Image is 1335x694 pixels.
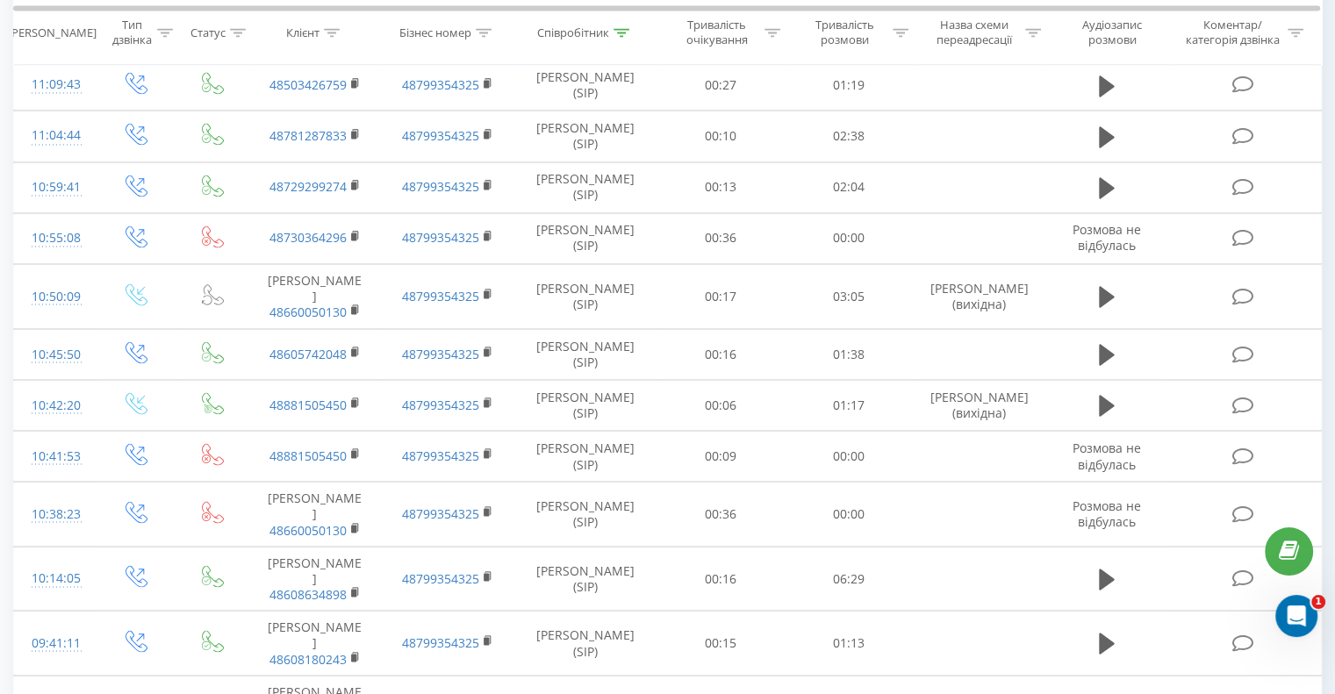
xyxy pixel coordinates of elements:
[514,379,657,430] td: [PERSON_NAME] (SIP)
[1073,497,1141,529] span: Розмова не відбулась
[402,178,479,195] a: 48799354325
[269,345,347,361] a: 48605742048
[514,60,657,111] td: [PERSON_NAME] (SIP)
[32,279,78,313] div: 10:50:09
[32,388,78,422] div: 10:42:20
[1073,221,1141,254] span: Розмова не відбулась
[657,328,785,379] td: 00:16
[32,170,78,204] div: 10:59:41
[514,111,657,161] td: [PERSON_NAME] (SIP)
[402,396,479,412] a: 48799354325
[402,76,479,93] a: 48799354325
[657,264,785,329] td: 00:17
[32,561,78,595] div: 10:14:05
[785,546,912,611] td: 06:29
[657,111,785,161] td: 00:10
[269,76,347,93] a: 48503426759
[111,18,152,48] div: Тип дзвінка
[514,212,657,263] td: [PERSON_NAME] (SIP)
[657,60,785,111] td: 00:27
[785,212,912,263] td: 00:00
[32,337,78,371] div: 10:45:50
[657,482,785,547] td: 00:36
[657,379,785,430] td: 00:06
[248,482,381,547] td: [PERSON_NAME]
[785,611,912,676] td: 01:13
[399,25,471,40] div: Бізнес номер
[402,229,479,246] a: 48799354325
[402,504,479,521] a: 48799354325
[269,229,347,246] a: 48730364296
[32,221,78,255] div: 10:55:08
[785,264,912,329] td: 03:05
[514,328,657,379] td: [PERSON_NAME] (SIP)
[248,611,381,676] td: [PERSON_NAME]
[402,447,479,463] a: 48799354325
[1073,439,1141,471] span: Розмова не відбулась
[269,447,347,463] a: 48881505450
[657,430,785,481] td: 00:09
[269,650,347,667] a: 48608180243
[785,60,912,111] td: 01:19
[785,379,912,430] td: 01:17
[269,127,347,144] a: 48781287833
[1061,18,1164,48] div: Аудіозапис розмови
[1275,595,1317,637] iframe: Intercom live chat
[269,521,347,538] a: 48660050130
[269,178,347,195] a: 48729299274
[1181,18,1283,48] div: Коментар/категорія дзвінка
[657,212,785,263] td: 00:36
[402,569,479,586] a: 48799354325
[514,482,657,547] td: [PERSON_NAME] (SIP)
[190,25,226,40] div: Статус
[32,626,78,660] div: 09:41:11
[537,25,609,40] div: Співробітник
[32,439,78,473] div: 10:41:53
[402,127,479,144] a: 48799354325
[785,482,912,547] td: 00:00
[32,497,78,531] div: 10:38:23
[785,161,912,212] td: 02:04
[785,430,912,481] td: 00:00
[514,264,657,329] td: [PERSON_NAME] (SIP)
[402,287,479,304] a: 48799354325
[269,303,347,319] a: 48660050130
[269,396,347,412] a: 48881505450
[657,161,785,212] td: 00:13
[800,18,888,48] div: Тривалість розмови
[785,111,912,161] td: 02:38
[32,68,78,102] div: 11:09:43
[514,546,657,611] td: [PERSON_NAME] (SIP)
[912,264,1044,329] td: [PERSON_NAME](вихідна)
[248,546,381,611] td: [PERSON_NAME]
[657,546,785,611] td: 00:16
[32,118,78,153] div: 11:04:44
[269,585,347,602] a: 48608634898
[785,328,912,379] td: 01:38
[673,18,761,48] div: Тривалість очікування
[402,633,479,650] a: 48799354325
[514,611,657,676] td: [PERSON_NAME] (SIP)
[514,161,657,212] td: [PERSON_NAME] (SIP)
[286,25,319,40] div: Клієнт
[8,25,97,40] div: [PERSON_NAME]
[248,264,381,329] td: [PERSON_NAME]
[1311,595,1325,609] span: 1
[929,18,1021,48] div: Назва схеми переадресації
[514,430,657,481] td: [PERSON_NAME] (SIP)
[912,379,1044,430] td: [PERSON_NAME](вихідна)
[402,345,479,361] a: 48799354325
[657,611,785,676] td: 00:15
